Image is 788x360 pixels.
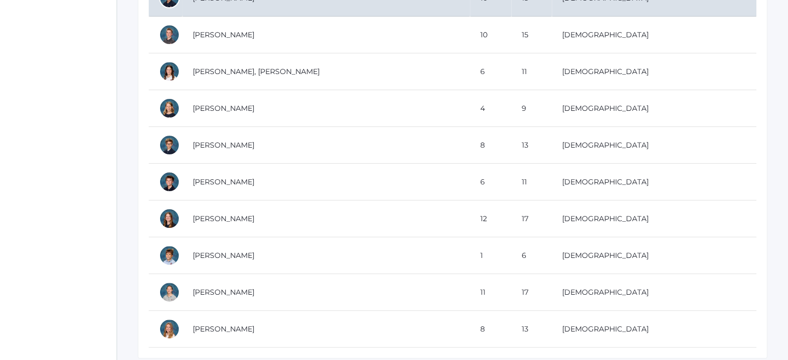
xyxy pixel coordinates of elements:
td: 8 [470,127,511,164]
td: [PERSON_NAME], [PERSON_NAME] [182,53,470,90]
td: [DEMOGRAPHIC_DATA] [552,17,756,53]
td: 1 [470,237,511,274]
td: [DEMOGRAPHIC_DATA] [552,90,756,127]
div: Haelyn Bradley [159,98,180,119]
td: 9 [511,90,552,127]
td: [PERSON_NAME] [182,17,470,53]
td: 10 [470,17,511,53]
td: [DEMOGRAPHIC_DATA] [552,274,756,311]
div: Tatum Bradley [159,319,180,339]
td: [DEMOGRAPHIC_DATA] [552,127,756,164]
div: Jack Bradley [159,135,180,155]
td: 13 [511,311,552,348]
td: [DEMOGRAPHIC_DATA] [552,200,756,237]
td: [PERSON_NAME] [182,237,470,274]
td: 4 [470,90,511,127]
td: 11 [470,274,511,311]
td: 6 [470,53,511,90]
td: 8 [470,311,511,348]
td: 6 [511,237,552,274]
td: 6 [470,164,511,200]
td: [DEMOGRAPHIC_DATA] [552,311,756,348]
td: [PERSON_NAME] [182,164,470,200]
td: 15 [511,17,552,53]
td: [PERSON_NAME] [182,127,470,164]
div: Finnley Bradley [159,61,180,82]
td: [PERSON_NAME] [182,90,470,127]
div: Obadiah Bradley [159,245,180,266]
td: 17 [511,200,552,237]
div: Selah Bradley [159,282,180,303]
div: Elias Bradley [159,24,180,45]
div: Noelle Bradley [159,208,180,229]
td: [PERSON_NAME] [182,200,470,237]
td: 13 [511,127,552,164]
td: 12 [470,200,511,237]
td: 11 [511,53,552,90]
td: [PERSON_NAME] [182,274,470,311]
td: [DEMOGRAPHIC_DATA] [552,164,756,200]
td: [DEMOGRAPHIC_DATA] [552,237,756,274]
td: [DEMOGRAPHIC_DATA] [552,53,756,90]
td: 17 [511,274,552,311]
td: [PERSON_NAME] [182,311,470,348]
div: Micah Bradley [159,171,180,192]
td: 11 [511,164,552,200]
